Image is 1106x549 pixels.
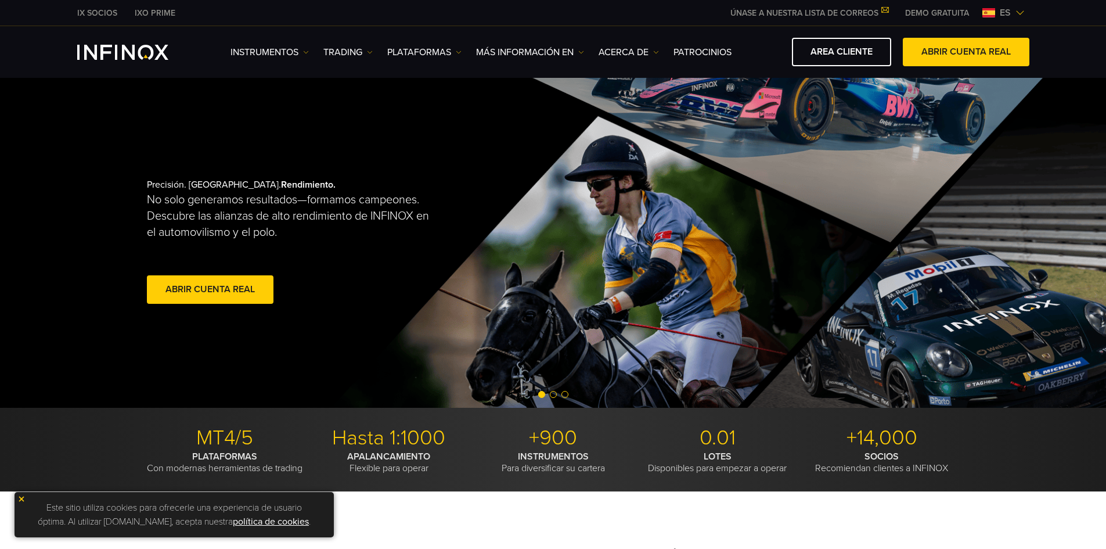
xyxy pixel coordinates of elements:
[311,425,467,451] p: Hasta 1:1000
[538,391,545,398] span: Go to slide 1
[722,8,896,18] a: ÚNASE A NUESTRA LISTA DE CORREOS
[640,451,795,474] p: Disponibles para empezar a operar
[864,451,899,462] strong: SOCIOS
[77,45,196,60] a: INFINOX Logo
[475,451,631,474] p: Para diversificar su cartera
[147,275,273,304] a: Abrir cuenta real
[804,425,960,451] p: +14,000
[673,45,732,59] a: Patrocinios
[387,45,462,59] a: PLATAFORMAS
[518,451,589,462] strong: INSTRUMENTOS
[20,498,328,532] p: Este sitio utiliza cookies para ofrecerle una experiencia de usuario óptima. Al utilizar [DOMAIN_...
[147,451,302,474] p: Con modernas herramientas de trading
[804,451,960,474] p: Recomiendan clientes a INFINOX
[704,451,732,462] strong: LOTES
[281,179,336,191] strong: Rendimiento.
[147,160,513,325] div: Precisión. [GEOGRAPHIC_DATA].
[311,451,467,474] p: Flexible para operar
[69,7,126,19] a: INFINOX
[896,7,978,19] a: INFINOX MENU
[550,391,557,398] span: Go to slide 2
[561,391,568,398] span: Go to slide 3
[126,7,184,19] a: INFINOX
[192,451,257,462] strong: PLATAFORMAS
[476,45,584,59] a: Más información en
[230,45,309,59] a: Instrumentos
[995,6,1015,20] span: es
[323,45,373,59] a: TRADING
[147,425,302,451] p: MT4/5
[347,451,430,462] strong: APALANCAMIENTO
[233,516,309,528] a: política de cookies
[147,192,439,241] p: No solo generamos resultados—formamos campeones. Descubre las alianzas de alto rendimiento de INF...
[599,45,659,59] a: ACERCA DE
[792,38,891,66] a: AREA CLIENTE
[903,38,1029,66] a: ABRIR CUENTA REAL
[475,425,631,451] p: +900
[640,425,795,451] p: 0.01
[17,495,26,503] img: yellow close icon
